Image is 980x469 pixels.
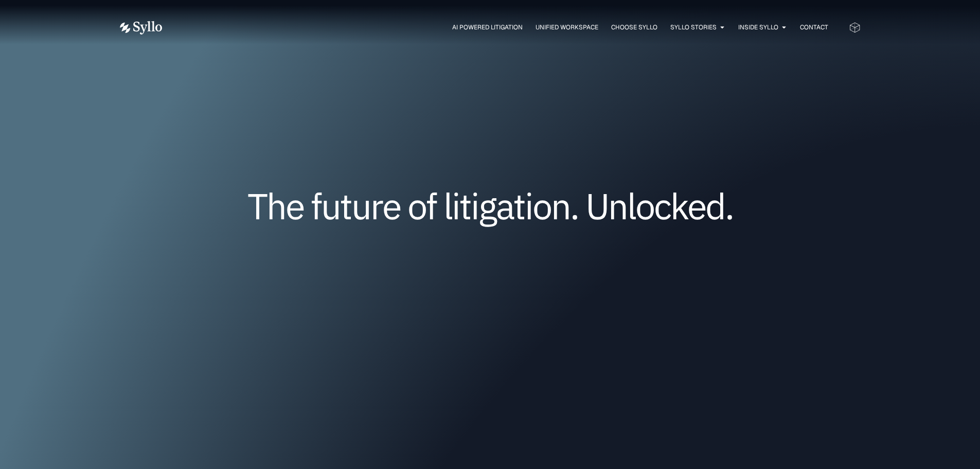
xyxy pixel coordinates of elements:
a: Inside Syllo [738,23,778,32]
img: Vector [120,21,162,34]
a: Choose Syllo [611,23,657,32]
a: Syllo Stories [670,23,717,32]
a: Unified Workspace [536,23,598,32]
nav: Menu [183,23,828,32]
h1: The future of litigation. Unlocked. [182,189,799,223]
a: Contact [800,23,828,32]
div: Menu Toggle [183,23,828,32]
a: AI Powered Litigation [452,23,523,32]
